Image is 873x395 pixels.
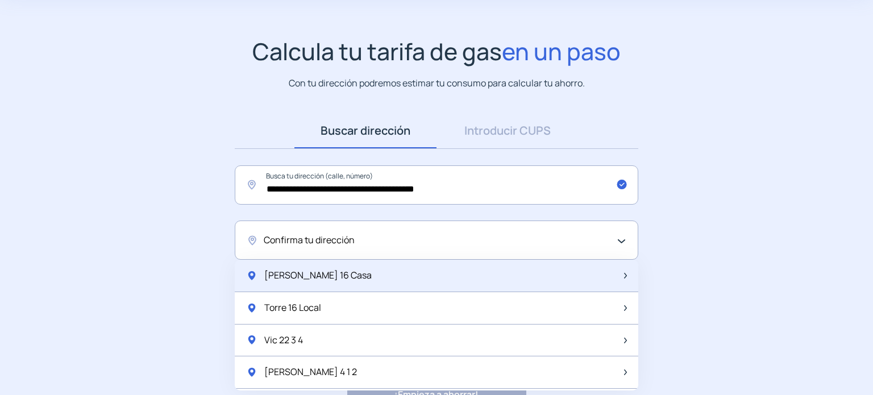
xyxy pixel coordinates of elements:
span: [PERSON_NAME] 4 1 2 [264,365,357,380]
span: Vic 22 3 4 [264,333,303,348]
h1: Calcula tu tarifa de gas [252,38,621,65]
p: Con tu dirección podremos estimar tu consumo para calcular tu ahorro. [289,76,585,90]
img: arrow-next-item.svg [624,369,627,375]
a: Introducir CUPS [436,113,579,148]
span: Confirma tu dirección [264,233,355,248]
img: arrow-next-item.svg [624,273,627,278]
span: en un paso [502,35,621,67]
span: [PERSON_NAME] 16 Casa [264,268,372,283]
img: arrow-next-item.svg [624,305,627,311]
img: location-pin-green.svg [246,302,257,314]
span: Torre 16 Local [264,301,321,315]
img: location-pin-green.svg [246,367,257,378]
img: arrow-next-item.svg [624,338,627,343]
a: Buscar dirección [294,113,436,148]
img: location-pin-green.svg [246,334,257,346]
img: location-pin-green.svg [246,270,257,281]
